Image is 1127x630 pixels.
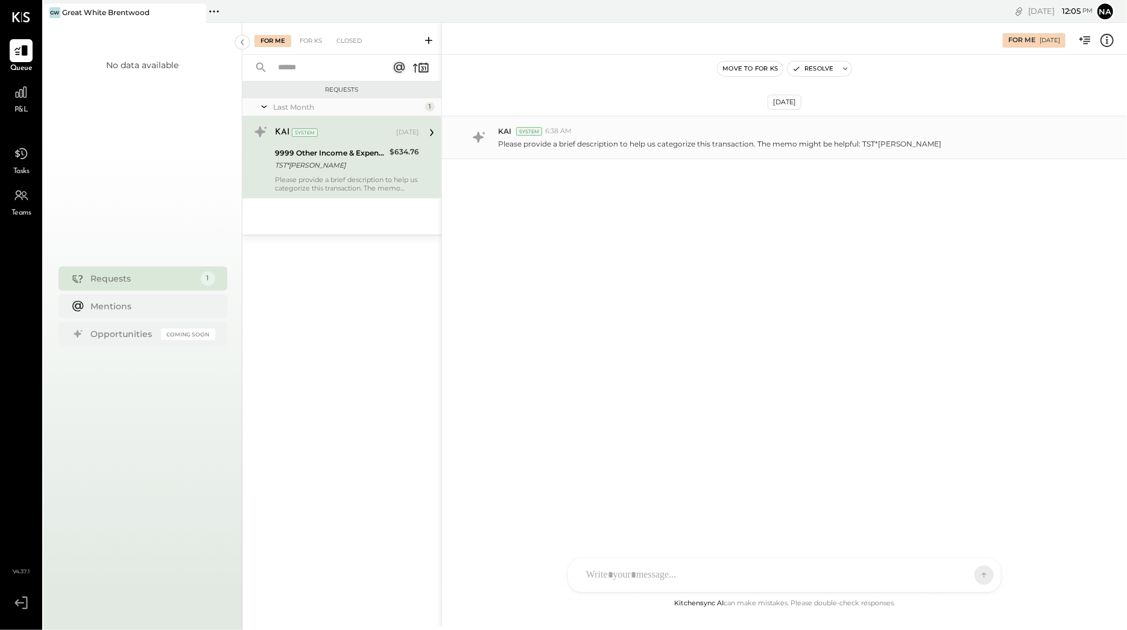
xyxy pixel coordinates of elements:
[91,272,195,285] div: Requests
[273,102,422,112] div: Last Month
[498,126,511,136] span: KAI
[14,105,28,116] span: P&L
[788,61,838,76] button: Resolve
[330,35,368,47] div: Closed
[11,208,31,219] span: Teams
[10,63,33,74] span: Queue
[248,86,435,94] div: Requests
[768,95,801,110] div: [DATE]
[49,7,60,18] div: GW
[201,271,215,286] div: 1
[1,142,42,177] a: Tasks
[107,59,179,71] div: No data available
[62,7,150,17] div: Great White Brentwood
[516,127,542,136] div: System
[1,39,42,74] a: Queue
[396,128,419,137] div: [DATE]
[292,128,318,137] div: System
[254,35,291,47] div: For Me
[294,35,328,47] div: For KS
[91,328,155,340] div: Opportunities
[425,102,435,112] div: 1
[91,300,209,312] div: Mentions
[161,329,215,340] div: Coming Soon
[545,127,572,136] span: 6:38 AM
[1028,5,1093,17] div: [DATE]
[275,175,419,192] div: Please provide a brief description to help us categorize this transaction. The memo might be help...
[1013,5,1025,17] div: copy link
[1008,36,1035,45] div: For Me
[718,61,783,76] button: Move to for ks
[1,184,42,219] a: Teams
[390,146,419,158] div: $634.76
[1096,2,1115,21] button: na
[1,81,42,116] a: P&L
[275,127,289,139] div: KAI
[275,159,386,171] div: TST*[PERSON_NAME]
[13,166,30,177] span: Tasks
[275,147,386,159] div: 9999 Other Income & Expenses:To Be Classified
[498,139,941,149] p: Please provide a brief description to help us categorize this transaction. The memo might be help...
[1040,36,1060,45] div: [DATE]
